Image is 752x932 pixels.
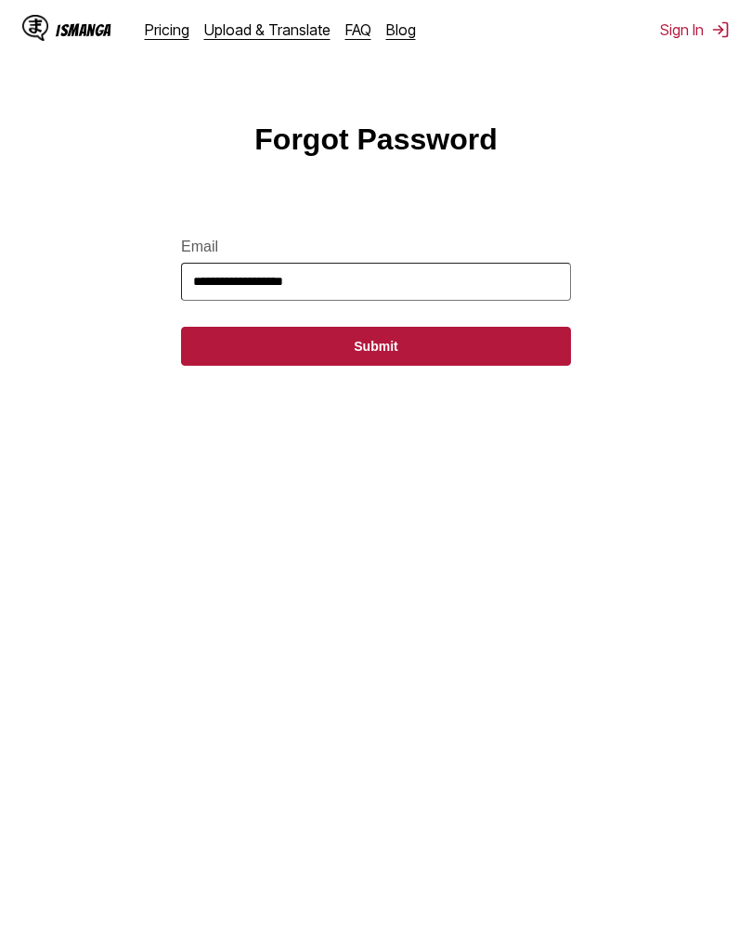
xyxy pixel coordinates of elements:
label: Email [181,239,571,255]
a: Upload & Translate [204,20,331,39]
a: FAQ [345,20,371,39]
button: Sign In [660,20,730,39]
div: IsManga [56,21,111,39]
button: Submit [181,327,571,366]
a: Pricing [145,20,189,39]
h1: Forgot Password [254,123,497,157]
a: Blog [386,20,416,39]
img: Sign out [711,20,730,39]
img: IsManga Logo [22,15,48,41]
a: IsManga LogoIsManga [22,15,145,45]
